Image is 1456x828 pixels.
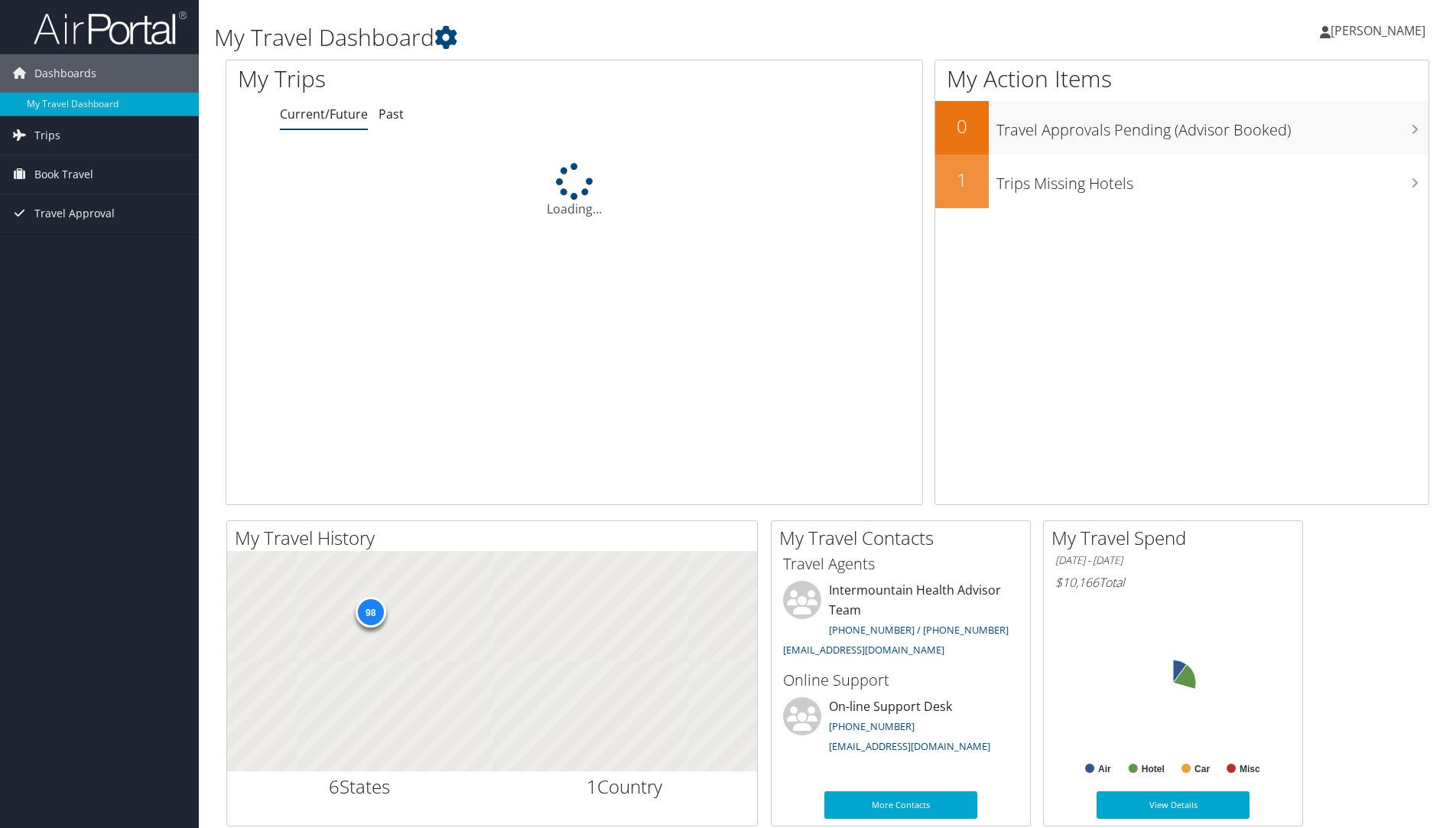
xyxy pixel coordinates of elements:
a: [PERSON_NAME] [1320,8,1441,54]
span: Travel Approval [34,194,115,233]
a: 1Trips Missing Hotels [935,155,1428,208]
a: [EMAIL_ADDRESS][DOMAIN_NAME] [829,739,990,753]
a: 0Travel Approvals Pending (Advisor Booked) [935,101,1428,155]
span: Dashboards [34,54,96,93]
text: Car [1194,764,1210,774]
text: Air [1098,764,1111,774]
h3: Travel Agents [783,553,1019,575]
span: [PERSON_NAME] [1331,22,1425,39]
img: airportal-logo.png [34,10,187,46]
h2: States [239,774,481,800]
h1: My Trips [238,63,621,95]
h1: My Action Items [935,63,1428,95]
span: Book Travel [34,155,93,194]
h2: My Travel Spend [1051,525,1302,551]
span: 1 [587,774,597,799]
a: [PHONE_NUMBER] / [PHONE_NUMBER] [829,623,1009,637]
text: Hotel [1142,764,1165,774]
h2: Country [504,774,746,800]
a: Past [379,106,404,122]
h2: My Travel History [235,525,757,551]
a: View Details [1097,791,1250,819]
a: Current/Future [280,106,368,122]
h2: My Travel Contacts [779,525,1030,551]
span: 6 [329,774,340,799]
div: Loading... [226,163,922,218]
h3: Travel Approvals Pending (Advisor Booked) [996,112,1428,141]
h6: Total [1055,574,1291,591]
a: More Contacts [824,791,977,819]
h3: Trips Missing Hotels [996,165,1428,194]
li: On-line Support Desk [775,697,1026,760]
li: Intermountain Health Advisor Team [775,581,1026,663]
h2: 1 [935,167,989,193]
a: [PHONE_NUMBER] [829,719,915,733]
span: Trips [34,116,60,155]
div: 98 [355,597,385,628]
h1: My Travel Dashboard [214,21,1032,54]
span: $10,166 [1055,574,1099,591]
h2: 0 [935,113,989,139]
text: Misc [1240,764,1260,774]
h3: Online Support [783,670,1019,691]
h6: [DATE] - [DATE] [1055,553,1291,568]
a: [EMAIL_ADDRESS][DOMAIN_NAME] [783,643,944,657]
